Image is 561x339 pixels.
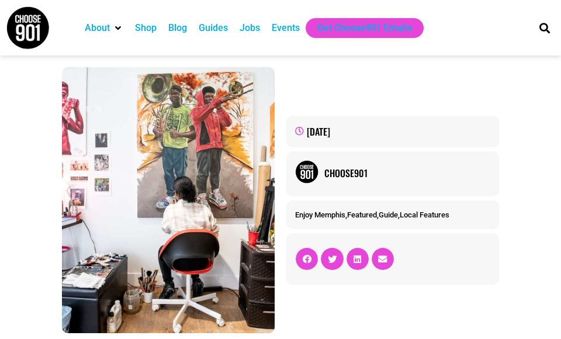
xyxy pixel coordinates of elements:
a: Events [272,21,300,35]
time: [DATE] [307,124,330,139]
a: Blog [168,21,187,35]
nav: Main nav [79,18,523,38]
span: , , , [295,210,449,219]
div: Search [535,18,554,37]
a: Guide [379,210,398,219]
img: An artist sits in a chair painting a large portrait of two young musicians playing brass instrume... [62,67,275,333]
a: Enjoy Memphis [295,210,345,219]
a: Featured [347,210,377,219]
div: About [79,18,129,38]
a: Get Choose901 Emails [317,21,412,35]
a: Choose901 [324,166,490,180]
a: Local Features [400,210,449,219]
div: Share on facebook [296,248,318,270]
div: Share on linkedin [347,248,369,270]
img: Picture of Choose901 [295,160,318,184]
a: Guides [199,21,228,35]
div: Share on twitter [321,248,343,270]
div: Share on email [372,248,394,270]
a: Shop [135,21,157,35]
a: Jobs [240,21,260,35]
a: About [85,21,110,35]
